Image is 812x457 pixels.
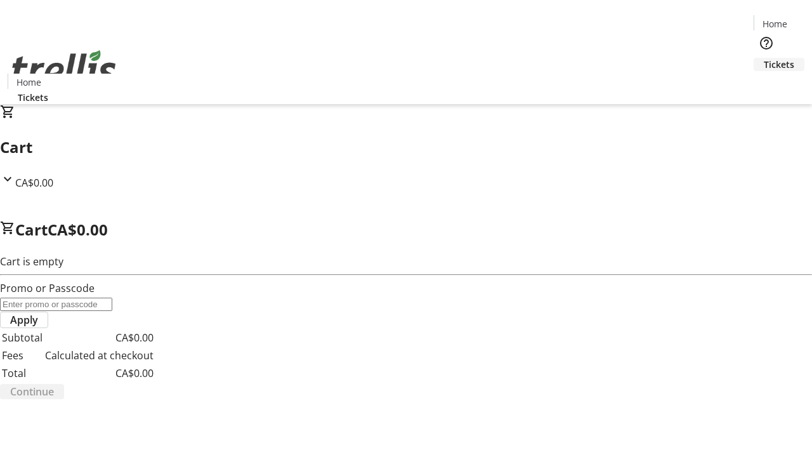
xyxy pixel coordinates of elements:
[1,365,43,381] td: Total
[15,176,53,190] span: CA$0.00
[1,347,43,364] td: Fees
[754,30,779,56] button: Help
[763,17,787,30] span: Home
[18,91,48,104] span: Tickets
[764,58,794,71] span: Tickets
[44,329,154,346] td: CA$0.00
[1,329,43,346] td: Subtotal
[10,312,38,328] span: Apply
[754,17,795,30] a: Home
[44,347,154,364] td: Calculated at checkout
[8,36,121,100] img: Orient E2E Organization ZCeU0LDOI7's Logo
[754,71,779,96] button: Cart
[44,365,154,381] td: CA$0.00
[48,219,108,240] span: CA$0.00
[754,58,804,71] a: Tickets
[16,76,41,89] span: Home
[8,76,49,89] a: Home
[8,91,58,104] a: Tickets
